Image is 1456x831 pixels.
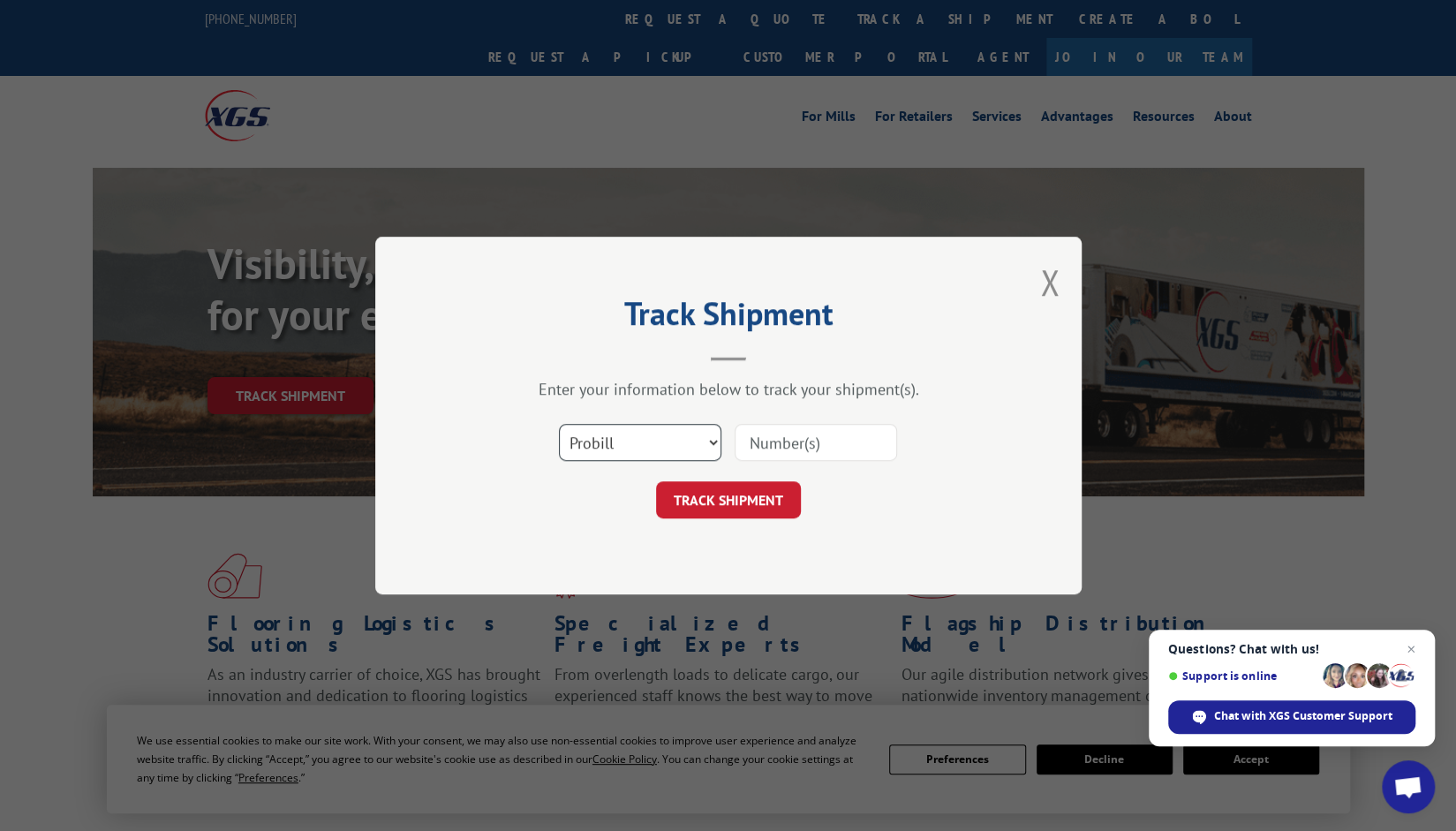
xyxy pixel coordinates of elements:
span: Chat with XGS Customer Support [1214,708,1392,724]
span: Close chat [1400,638,1422,660]
span: Support is online [1168,669,1316,683]
input: Number(s) [735,424,897,461]
div: Enter your information below to track your shipment(s). [464,379,993,399]
button: TRACK SHIPMENT [656,481,801,518]
button: Close modal [1040,259,1060,306]
div: Chat with XGS Customer Support [1168,700,1415,734]
span: Questions? Chat with us! [1168,642,1415,656]
h2: Track Shipment [464,301,993,335]
div: Open chat [1382,760,1435,813]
